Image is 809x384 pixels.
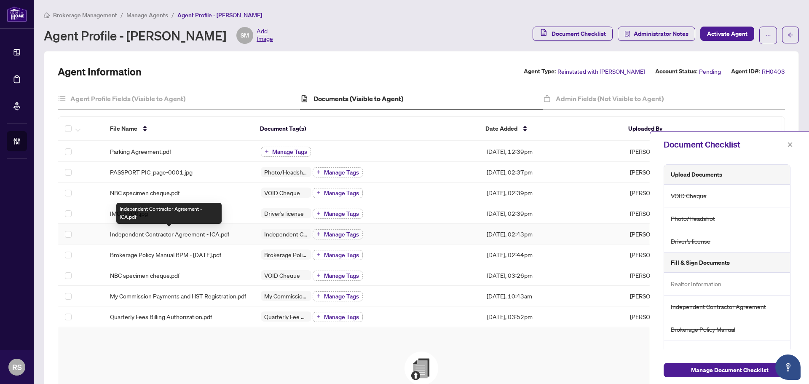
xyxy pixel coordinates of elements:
span: Manage Tags [324,211,359,217]
button: Administrator Notes [618,27,695,41]
button: Manage Tags [313,271,363,281]
th: Date Added [479,117,621,141]
td: [DATE], 02:37pm [480,162,623,183]
td: [DATE], 02:44pm [480,244,623,265]
button: Manage Tags [313,209,363,219]
label: Account Status: [655,67,697,76]
span: Pending [699,67,721,76]
span: Photo/Headshot [261,169,311,175]
span: Manage Tags [272,149,307,155]
button: Manage Tags [313,312,363,322]
span: VOID Cheque [261,272,303,278]
span: plus [316,273,321,277]
span: Independent Contractor Agreement [671,302,766,311]
span: plus [316,252,321,257]
td: [DATE], 10:43am [480,286,623,306]
td: [PERSON_NAME] [623,183,736,203]
span: VOID Cheque [671,191,707,201]
td: [DATE], 02:43pm [480,224,623,244]
span: Manage Tags [324,169,359,175]
span: Manage Tags [324,190,359,196]
button: Open asap [775,354,801,380]
span: Manage Tags [324,293,359,299]
td: [PERSON_NAME] [623,286,736,306]
th: Document Tag(s) [253,117,479,141]
span: plus [316,211,321,215]
span: VOID Cheque [261,190,303,196]
button: Manage Tags [313,291,363,301]
h4: Agent Profile Fields (Visible to Agent) [70,94,185,104]
li: / [171,10,174,20]
span: Manage Tags [324,231,359,237]
h5: Upload Documents [671,170,722,179]
span: Agent Profile - [PERSON_NAME] [177,11,262,19]
span: Activate Agent [707,27,747,40]
span: Driver's license [671,236,710,246]
button: Manage Tags [313,229,363,239]
span: Brokerage Policy Manual [261,252,311,258]
span: My Commission Payments & HST Registration [261,293,311,299]
td: [PERSON_NAME] [623,224,736,244]
button: Manage Tags [313,250,363,260]
span: IMG_5700.jpg [110,209,148,218]
th: Uploaded By [621,117,734,141]
span: plus [316,170,321,174]
span: Quarterly Fee Auto-Debit Authorization [671,347,774,357]
span: plus [316,294,321,298]
span: Realtor Information [671,279,721,289]
img: logo [7,6,27,22]
td: [PERSON_NAME] [623,265,736,286]
th: File Name [103,117,253,141]
span: Brokerage Management [53,11,117,19]
span: Manage Agents [126,11,168,19]
button: Manage Tags [313,167,363,177]
span: Add Image [257,27,273,44]
span: SM [241,31,249,40]
span: Photo/Headshot [671,214,715,223]
h5: Fill & Sign Documents [671,258,730,267]
span: Independent Contractor Agreement - ICA.pdf [110,229,229,239]
span: Brokerage Policy Manual [671,325,735,334]
td: [PERSON_NAME] [623,306,736,327]
span: My Commission Payments and HST Registration.pdf [110,291,246,301]
span: close [787,142,793,148]
td: [PERSON_NAME] [623,162,736,183]
span: Manage Tags [324,314,359,320]
td: [DATE], 02:39pm [480,183,623,203]
span: Manage Document Checklist [691,363,769,377]
span: Quarterly Fees Billing Authorization.pdf [110,312,212,321]
button: Document Checklist [533,27,613,41]
td: [DATE], 03:52pm [480,306,623,327]
span: Driver's license [261,210,307,216]
div: Document Checklist [664,138,785,151]
span: Quarterly Fee Auto-Debit Authorization [261,314,311,320]
span: home [44,12,50,18]
span: Parking Agreement.pdf [110,147,171,156]
span: Manage Tags [324,252,359,258]
span: plus [265,149,269,153]
span: RS [12,361,22,373]
td: [PERSON_NAME] [623,244,736,265]
button: Manage Document Checklist [664,363,796,377]
span: Brokerage Policy Manual BPM - [DATE].pdf [110,250,221,259]
td: [DATE], 12:39pm [480,141,623,162]
span: solution [624,31,630,37]
li: / [121,10,123,20]
span: plus [316,191,321,195]
span: RH0403 [762,67,785,76]
span: plus [316,232,321,236]
h4: Documents (Visible to Agent) [313,94,403,104]
span: plus [316,314,321,319]
td: [PERSON_NAME] [623,203,736,224]
div: Agent Profile - [PERSON_NAME] [44,27,273,44]
td: [PERSON_NAME] [623,141,736,162]
td: [DATE], 03:26pm [480,265,623,286]
button: Activate Agent [700,27,754,41]
span: Document Checklist [552,27,606,40]
span: Reinstated with [PERSON_NAME] [557,67,645,76]
span: NBC specimen cheque.pdf [110,271,179,280]
span: Administrator Notes [634,27,688,40]
td: [DATE], 02:39pm [480,203,623,224]
span: NBC specimen cheque.pdf [110,188,179,197]
label: Agent Type: [524,67,556,76]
